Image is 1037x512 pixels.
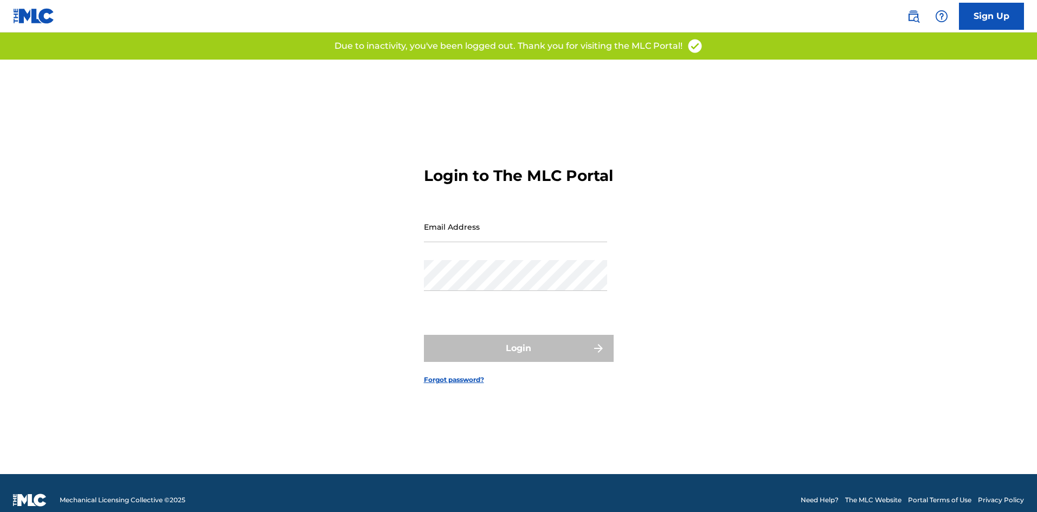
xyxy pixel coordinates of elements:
h3: Login to The MLC Portal [424,166,613,185]
img: search [907,10,920,23]
a: Need Help? [801,495,839,505]
img: help [935,10,948,23]
a: Portal Terms of Use [908,495,971,505]
div: Help [931,5,952,27]
a: Forgot password? [424,375,484,385]
img: access [687,38,703,54]
p: Due to inactivity, you've been logged out. Thank you for visiting the MLC Portal! [334,40,682,53]
a: Privacy Policy [978,495,1024,505]
span: Mechanical Licensing Collective © 2025 [60,495,185,505]
a: The MLC Website [845,495,901,505]
img: MLC Logo [13,8,55,24]
a: Public Search [903,5,924,27]
a: Sign Up [959,3,1024,30]
img: logo [13,494,47,507]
